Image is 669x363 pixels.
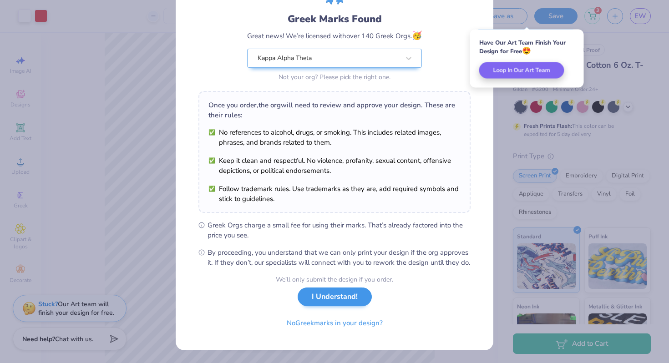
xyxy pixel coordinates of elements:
[247,30,422,42] div: Great news! We’re licensed with over 140 Greek Orgs.
[208,100,461,120] div: Once you order, the org will need to review and approve your design. These are their rules:
[247,72,422,82] div: Not your org? Please pick the right one.
[247,12,422,26] div: Greek Marks Found
[208,184,461,204] li: Follow trademark rules. Use trademarks as they are, add required symbols and stick to guidelines.
[279,314,390,333] button: NoGreekmarks in your design?
[479,39,575,55] div: Have Our Art Team Finish Your Design for Free
[298,287,372,306] button: I Understand!
[412,30,422,41] span: 🥳
[208,247,471,267] span: By proceeding, you understand that we can only print your design if the org approves it. If they ...
[276,275,393,284] div: We’ll only submit the design if you order.
[208,127,461,147] li: No references to alcohol, drugs, or smoking. This includes related images, phrases, and brands re...
[208,156,461,176] li: Keep it clean and respectful. No violence, profanity, sexual content, offensive depictions, or po...
[522,46,531,56] span: 😍
[208,220,471,240] span: Greek Orgs charge a small fee for using their marks. That’s already factored into the price you see.
[479,62,564,79] button: Loop In Our Art Team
